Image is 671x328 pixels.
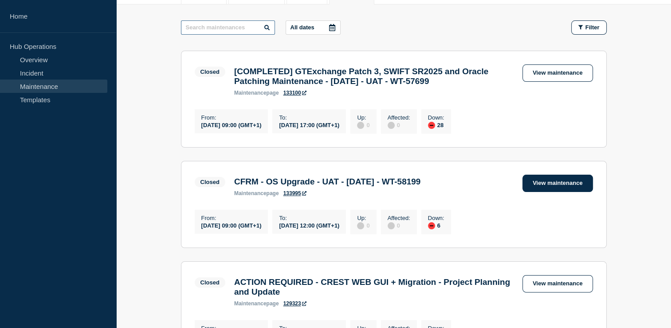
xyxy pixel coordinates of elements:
div: disabled [357,122,364,129]
button: Filter [571,20,607,35]
div: Closed [200,68,220,75]
span: maintenance [234,300,267,307]
p: Down : [428,114,444,121]
button: All dates [286,20,341,35]
div: 28 [428,121,444,129]
div: disabled [357,222,364,229]
div: Closed [200,279,220,286]
p: Affected : [388,215,410,221]
div: 0 [388,221,410,229]
a: View maintenance [522,175,593,192]
div: 0 [357,121,369,129]
a: View maintenance [522,275,593,292]
p: page [234,90,279,96]
a: 133100 [283,90,306,96]
span: maintenance [234,90,267,96]
h3: ACTION REQUIRED - CREST WEB GUI + Migration - Project Planning and Update [234,277,514,297]
h3: [COMPLETED] GTExchange Patch 3, SWIFT SR2025 and Oracle Patching Maintenance - [DATE] - UAT - WT-... [234,67,514,86]
div: 6 [428,221,444,229]
a: 133995 [283,190,306,196]
p: page [234,190,279,196]
p: page [234,300,279,307]
div: [DATE] 12:00 (GMT+1) [279,221,339,229]
p: Up : [357,215,369,221]
div: disabled [388,122,395,129]
p: All dates [290,24,314,31]
span: Filter [585,24,600,31]
div: Closed [200,179,220,185]
div: disabled [388,222,395,229]
p: From : [201,114,262,121]
p: Up : [357,114,369,121]
a: View maintenance [522,64,593,82]
div: down [428,122,435,129]
p: To : [279,215,339,221]
div: [DATE] 09:00 (GMT+1) [201,121,262,128]
p: To : [279,114,339,121]
p: From : [201,215,262,221]
p: Affected : [388,114,410,121]
div: down [428,222,435,229]
span: maintenance [234,190,267,196]
input: Search maintenances [181,20,275,35]
h3: CFRM - OS Upgrade - UAT - [DATE] - WT-58199 [234,177,420,187]
p: Down : [428,215,444,221]
div: [DATE] 17:00 (GMT+1) [279,121,339,128]
div: 0 [357,221,369,229]
div: [DATE] 09:00 (GMT+1) [201,221,262,229]
a: 129323 [283,300,306,307]
div: 0 [388,121,410,129]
